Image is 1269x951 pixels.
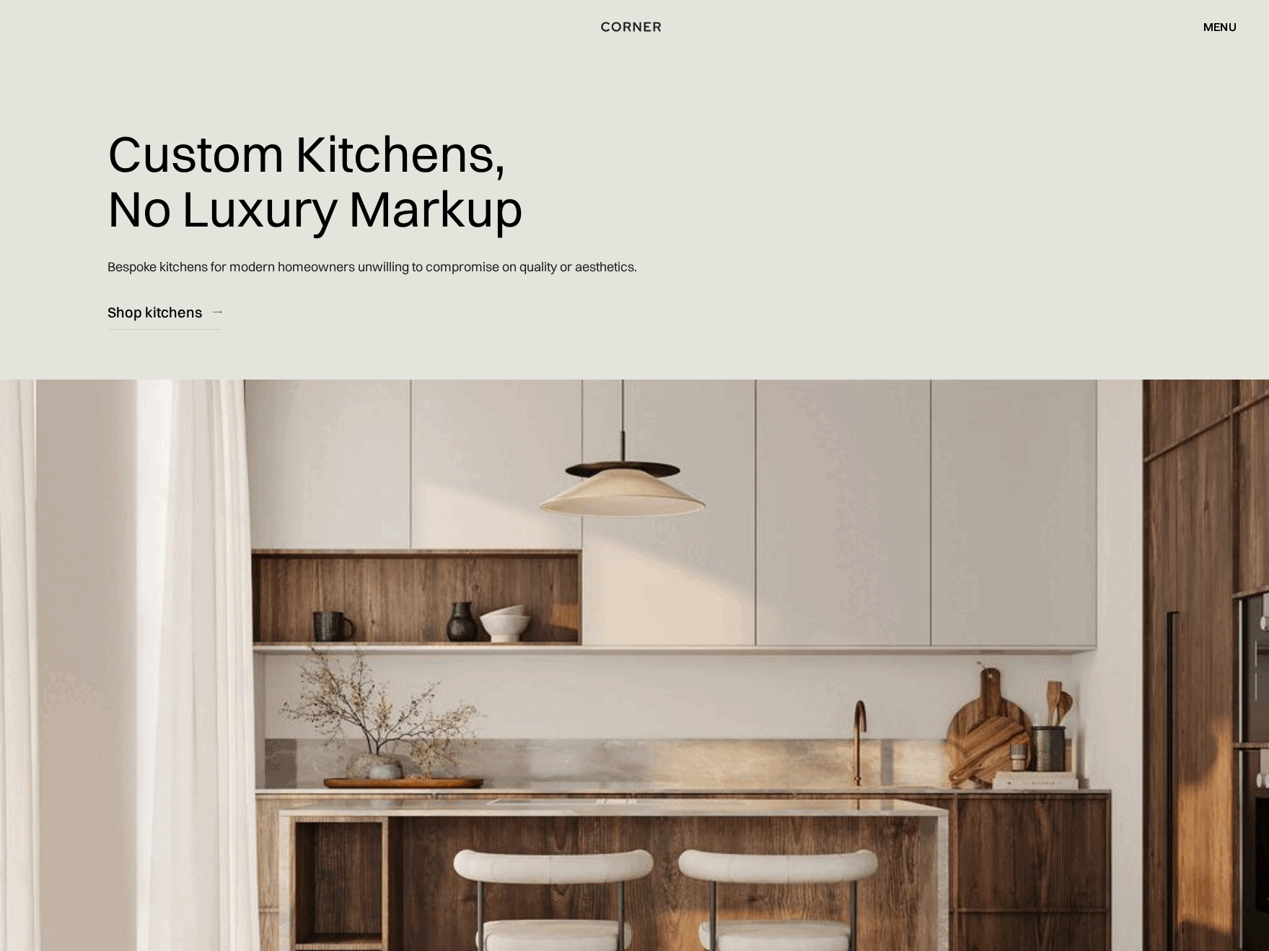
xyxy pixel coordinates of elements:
[107,302,202,322] div: Shop kitchens
[107,115,523,246] h1: Custom Kitchens, No Luxury Markup
[563,17,706,36] a: home
[107,294,221,330] a: Shop kitchens
[1189,14,1237,39] div: menu
[1203,21,1237,32] div: menu
[107,246,637,287] p: Bespoke kitchens for modern homeowners unwilling to compromise on quality or aesthetics.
